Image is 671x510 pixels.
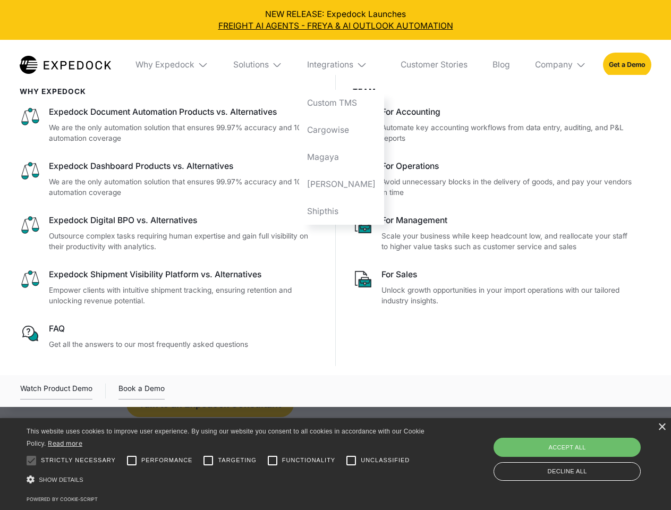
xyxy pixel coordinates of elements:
div: Watch Product Demo [20,382,92,399]
div: Integrations [307,59,353,70]
span: Functionality [282,456,335,465]
div: For Accounting [381,106,634,118]
a: Customer Stories [392,40,475,90]
p: Unlock growth opportunities in your import operations with our tailored industry insights. [381,285,634,307]
a: FREIGHT AI AGENTS - FREYA & AI OUTLOOK AUTOMATION [9,20,663,32]
a: Get a Demo [603,53,651,76]
p: Automate key accounting workflows from data entry, auditing, and P&L reports [381,122,634,144]
a: For AccountingAutomate key accounting workflows from data entry, auditing, and P&L reports [353,106,635,144]
a: FAQGet all the answers to our most frequently asked questions [20,323,319,350]
div: Solutions [233,59,269,70]
p: Avoid unnecessary blocks in the delivery of goods, and pay your vendors in time [381,176,634,198]
div: WHy Expedock [20,87,319,96]
a: Expedock Shipment Visibility Platform vs. AlternativesEmpower clients with intuitive shipment tra... [20,269,319,307]
a: Book a Demo [118,382,165,399]
a: Custom TMS [299,90,384,117]
p: Get all the answers to our most frequently asked questions [49,339,319,350]
p: We are the only automation solution that ensures 99.97% accuracy and 100% automation coverage [49,176,319,198]
a: Expedock Digital BPO vs. AlternativesOutsource complex tasks requiring human expertise and gain f... [20,215,319,252]
div: Solutions [225,40,291,90]
p: We are the only automation solution that ensures 99.97% accuracy and 100% automation coverage [49,122,319,144]
div: NEW RELEASE: Expedock Launches [9,8,663,32]
a: Read more [48,439,82,447]
div: Expedock Dashboard Products vs. Alternatives [49,160,319,172]
p: Scale your business while keep headcount low, and reallocate your staff to higher value tasks suc... [381,231,634,252]
div: Why Expedock [128,40,217,90]
div: For Management [381,215,634,226]
div: For Operations [381,160,634,172]
div: Why Expedock [135,59,194,70]
a: Shipthis [299,198,384,225]
a: open lightbox [20,382,92,399]
div: For Sales [381,269,634,280]
span: Strictly necessary [41,456,116,465]
a: Magaya [299,143,384,171]
a: For OperationsAvoid unnecessary blocks in the delivery of goods, and pay your vendors in time [353,160,635,198]
a: For ManagementScale your business while keep headcount low, and reallocate your staff to higher v... [353,215,635,252]
a: Expedock Dashboard Products vs. AlternativesWe are the only automation solution that ensures 99.9... [20,160,319,198]
a: Blog [484,40,518,90]
div: Integrations [299,40,384,90]
iframe: Chat Widget [494,395,671,510]
span: Performance [141,456,193,465]
div: Expedock Shipment Visibility Platform vs. Alternatives [49,269,319,280]
p: Outsource complex tasks requiring human expertise and gain full visibility on their productivity ... [49,231,319,252]
div: Expedock Digital BPO vs. Alternatives [49,215,319,226]
div: Company [535,59,573,70]
span: Unclassified [361,456,410,465]
nav: Integrations [299,90,384,225]
span: This website uses cookies to improve user experience. By using our website you consent to all coo... [27,428,424,447]
p: Empower clients with intuitive shipment tracking, ensuring retention and unlocking revenue potent... [49,285,319,307]
div: Show details [27,473,428,487]
a: Powered by cookie-script [27,496,98,502]
span: Targeting [218,456,256,465]
div: Company [526,40,594,90]
div: FAQ [49,323,319,335]
div: Expedock Document Automation Products vs. Alternatives [49,106,319,118]
a: [PERSON_NAME] [299,171,384,198]
a: Expedock Document Automation Products vs. AlternativesWe are the only automation solution that en... [20,106,319,144]
a: For SalesUnlock growth opportunities in your import operations with our tailored industry insights. [353,269,635,307]
span: Show details [39,477,83,483]
a: Cargowise [299,117,384,144]
div: Team [353,87,635,96]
